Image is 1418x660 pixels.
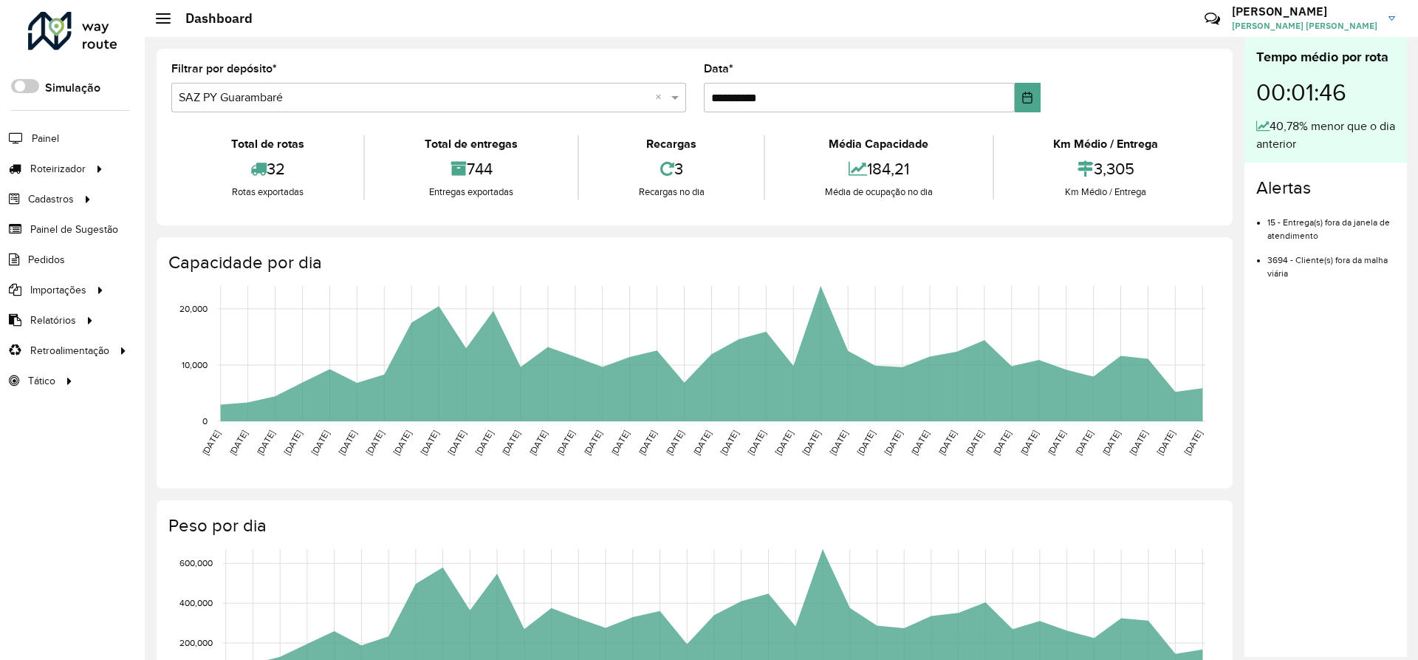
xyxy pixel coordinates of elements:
[1267,242,1395,280] li: 3694 - Cliente(s) fora da malha viária
[1196,3,1228,35] a: Contato Rápido
[45,79,100,97] label: Simulação
[30,343,109,358] span: Retroalimentação
[30,313,76,328] span: Relatórios
[202,416,208,426] text: 0
[30,282,86,298] span: Importações
[419,429,440,457] text: [DATE]
[828,429,849,457] text: [DATE]
[179,558,213,568] text: 600,000
[1128,429,1149,457] text: [DATE]
[769,153,988,185] div: 184,21
[369,135,573,153] div: Total de entregas
[1256,177,1395,199] h4: Alertas
[1155,429,1176,457] text: [DATE]
[200,429,222,457] text: [DATE]
[227,429,249,457] text: [DATE]
[1232,19,1377,33] span: [PERSON_NAME] [PERSON_NAME]
[664,429,685,457] text: [DATE]
[309,429,331,457] text: [DATE]
[32,131,59,146] span: Painel
[801,429,822,457] text: [DATE]
[282,429,304,457] text: [DATE]
[255,429,276,457] text: [DATE]
[936,429,958,457] text: [DATE]
[171,10,253,27] h2: Dashboard
[171,60,277,78] label: Filtrar por depósito
[30,161,86,177] span: Roteirizador
[1100,429,1122,457] text: [DATE]
[1256,47,1395,67] div: Tempo médio por rota
[473,429,495,457] text: [DATE]
[391,429,413,457] text: [DATE]
[179,304,208,313] text: 20,000
[175,153,360,185] div: 32
[179,598,213,608] text: 400,000
[583,185,760,200] div: Recargas no dia
[28,191,74,207] span: Cadastros
[991,429,1013,457] text: [DATE]
[1073,429,1095,457] text: [DATE]
[637,429,658,457] text: [DATE]
[28,373,55,389] span: Tático
[175,135,360,153] div: Total de rotas
[28,252,65,268] span: Pedidos
[1182,429,1204,457] text: [DATE]
[337,429,358,457] text: [DATE]
[369,153,573,185] div: 744
[175,185,360,200] div: Rotas exportadas
[998,153,1214,185] div: 3,305
[1232,4,1377,18] h3: [PERSON_NAME]
[609,429,631,457] text: [DATE]
[655,89,668,106] span: Clear all
[582,429,603,457] text: [DATE]
[583,153,760,185] div: 3
[30,222,118,237] span: Painel de Sugestão
[500,429,521,457] text: [DATE]
[855,429,877,457] text: [DATE]
[1256,67,1395,118] div: 00:01:46
[555,429,576,457] text: [DATE]
[998,135,1214,153] div: Km Médio / Entrega
[883,429,904,457] text: [DATE]
[1018,429,1040,457] text: [DATE]
[364,429,386,457] text: [DATE]
[773,429,795,457] text: [DATE]
[1267,205,1395,242] li: 15 - Entrega(s) fora da janela de atendimento
[909,429,931,457] text: [DATE]
[182,360,208,370] text: 10,000
[583,135,760,153] div: Recargas
[746,429,767,457] text: [DATE]
[369,185,573,200] div: Entregas exportadas
[769,185,988,200] div: Média de ocupação no dia
[1015,83,1041,112] button: Choose Date
[446,429,467,457] text: [DATE]
[719,429,740,457] text: [DATE]
[168,515,1218,537] h4: Peso por dia
[168,252,1218,273] h4: Capacidade por dia
[998,185,1214,200] div: Km Médio / Entrega
[704,60,733,78] label: Data
[769,135,988,153] div: Média Capacidade
[691,429,713,457] text: [DATE]
[964,429,985,457] text: [DATE]
[1046,429,1067,457] text: [DATE]
[179,638,213,647] text: 200,000
[1256,118,1395,153] div: 40,78% menor que o dia anterior
[527,429,549,457] text: [DATE]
